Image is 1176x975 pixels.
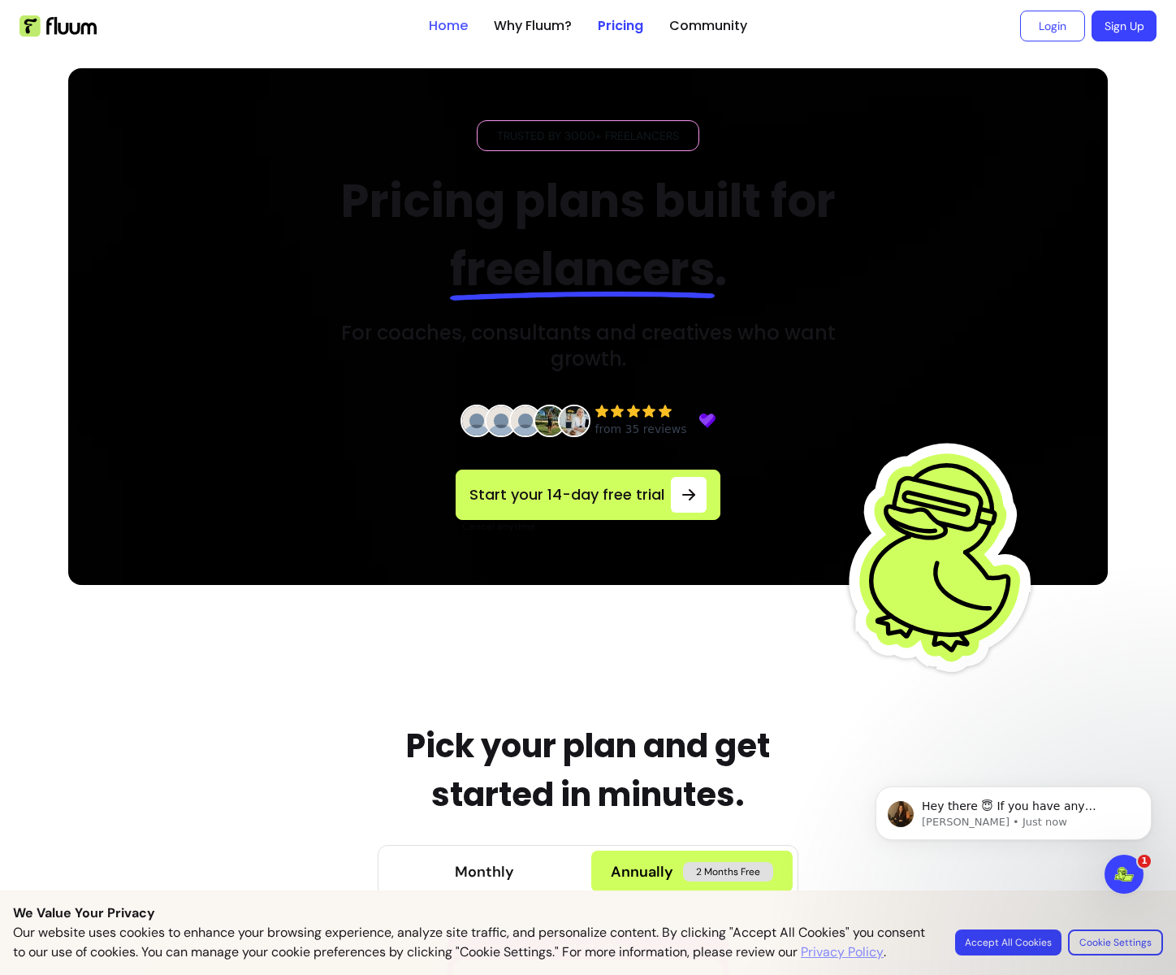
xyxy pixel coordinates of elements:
span: freelancers [450,237,715,301]
a: Start your 14-day free trial [456,470,720,520]
h3: For coaches, consultants and creatives who want growth. [313,320,863,372]
p: Our website uses cookies to enhance your browsing experience, analyze site traffic, and personali... [13,923,936,962]
img: Fluum Duck sticker [844,414,1047,699]
iframe: Intercom live chat [1105,855,1144,894]
a: Pricing [598,16,643,36]
a: Login [1020,11,1085,41]
a: Community [669,16,747,36]
button: Cookie Settings [1068,929,1163,955]
a: Privacy Policy [801,942,884,962]
span: Annually [611,860,673,883]
h2: Pricing plans built for . [313,167,863,304]
span: 1 [1138,855,1151,868]
span: 2 Months Free [683,862,773,882]
button: Accept All Cookies [955,929,1061,955]
a: Home [429,16,468,36]
h1: Pick your plan and get started in minutes. [360,721,816,819]
div: Monthly [455,860,514,883]
a: Why Fluum? [494,16,572,36]
span: Start your 14-day free trial [469,483,664,506]
p: Cancel anytime [462,520,720,533]
p: We Value Your Privacy [13,903,1163,923]
img: Fluum Logo [19,15,97,37]
iframe: Intercom notifications message [851,752,1176,931]
span: Trusted by 3000+ freelancers [491,128,685,144]
a: Sign Up [1092,11,1157,41]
